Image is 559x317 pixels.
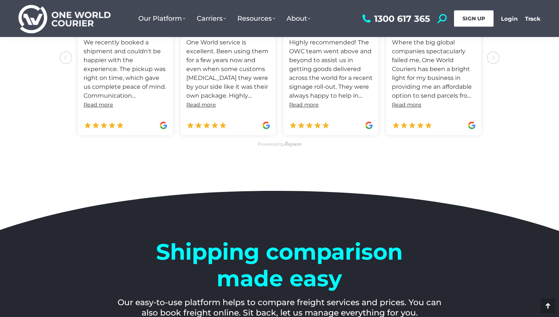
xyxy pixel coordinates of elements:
[132,239,427,292] h2: Shipping comparison made easy
[525,15,541,22] a: Track
[454,10,494,27] a: SIGN UP
[232,7,281,30] a: Resources
[18,4,111,34] img: One World Courier
[360,14,430,23] a: 1300 617 365
[191,7,232,30] a: Carriers
[237,14,275,23] span: Resources
[281,7,316,30] a: About
[501,15,518,22] a: Login
[463,15,485,22] span: SIGN UP
[133,7,191,30] a: Our Platform
[287,14,311,23] span: About
[197,14,226,23] span: Carriers
[138,14,186,23] span: Our Platform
